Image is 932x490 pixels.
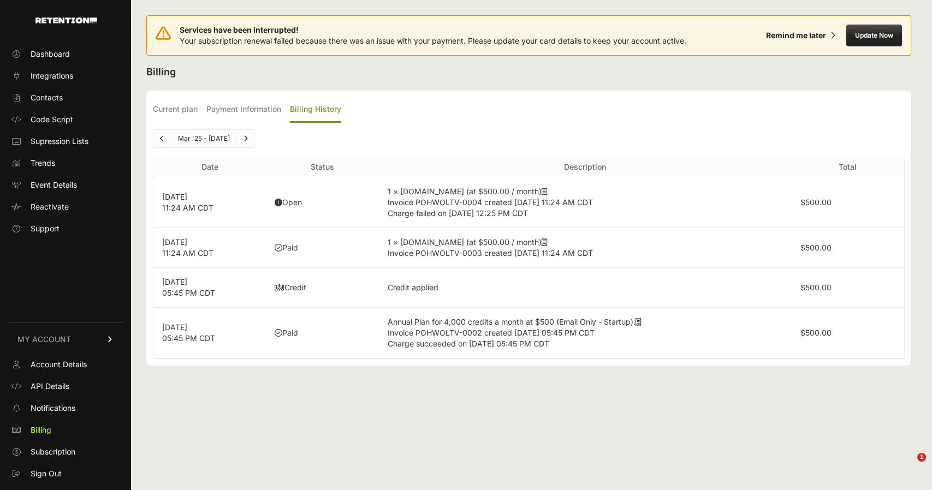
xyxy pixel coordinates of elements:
[7,89,124,106] a: Contacts
[31,49,70,59] span: Dashboard
[800,328,832,337] label: $500.00
[800,283,832,292] label: $500.00
[379,228,792,268] td: 1 × [DOMAIN_NAME] (at $500.00 / month)
[31,136,88,147] span: Supression Lists
[388,208,528,218] span: Charge failed on [DATE] 12:25 PM CDT
[388,248,593,258] span: Invoice POHWOLTV-0003 created [DATE] 11:24 AM CDT
[266,268,378,308] td: Credit
[31,92,63,103] span: Contacts
[17,334,71,345] span: MY ACCOUNT
[31,158,55,169] span: Trends
[31,381,69,392] span: API Details
[7,465,124,482] a: Sign Out
[206,97,281,123] label: Payment Information
[379,177,792,228] td: 1 × [DOMAIN_NAME] (at $500.00 / month)
[388,339,549,348] span: Charge succeeded on [DATE] 05:45 PM CDT
[7,176,124,194] a: Event Details
[7,220,124,237] a: Support
[800,198,832,207] label: $500.00
[266,157,378,177] th: Status
[7,154,124,172] a: Trends
[266,228,378,268] td: Paid
[31,180,77,190] span: Event Details
[792,157,904,177] th: Total
[7,67,124,85] a: Integrations
[31,468,62,479] span: Sign Out
[379,268,792,308] td: Credit applied
[31,359,87,370] span: Account Details
[7,198,124,216] a: Reactivate
[7,356,124,373] a: Account Details
[31,425,51,435] span: Billing
[7,443,124,461] a: Subscription
[146,64,911,80] h2: Billing
[31,403,75,414] span: Notifications
[7,133,124,150] a: Supression Lists
[7,421,124,439] a: Billing
[379,157,792,177] th: Description
[917,453,926,462] span: 1
[237,130,254,147] a: Next
[180,36,686,45] span: Your subscription renewal failed because there was an issue with your payment. Please update your...
[7,378,124,395] a: API Details
[162,237,257,259] p: [DATE] 11:24 AM CDT
[762,26,840,45] button: Remind me later
[31,446,75,457] span: Subscription
[180,25,686,35] span: Services have been interrupted!
[846,25,902,46] button: Update Now
[7,399,124,417] a: Notifications
[7,111,124,128] a: Code Script
[31,201,69,212] span: Reactivate
[7,45,124,63] a: Dashboard
[379,308,792,358] td: Annual Plan for 4,000 credits a month at $500 (Email Only - Startup).
[388,198,593,207] span: Invoice POHWOLTV-0004 created [DATE] 11:24 AM CDT
[31,223,60,234] span: Support
[800,243,832,252] label: $500.00
[266,177,378,228] td: Open
[35,17,97,23] img: Retention.com
[153,157,266,177] th: Date
[290,97,341,123] label: Billing History
[766,30,826,41] div: Remind me later
[162,192,257,213] p: [DATE] 11:24 AM CDT
[162,322,257,344] p: [DATE] 05:45 PM CDT
[153,97,198,123] label: Current plan
[162,277,257,298] p: [DATE] 05:45 PM CDT
[7,322,124,356] a: MY ACCOUNT
[171,134,236,143] li: Mar '25 - [DATE]
[388,328,595,337] span: Invoice POHWOLTV-0002 created [DATE] 05:45 PM CDT
[266,308,378,358] td: Paid
[31,70,73,81] span: Integrations
[31,114,73,125] span: Code Script
[895,453,921,479] iframe: Intercom live chat
[153,130,171,147] a: Previous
